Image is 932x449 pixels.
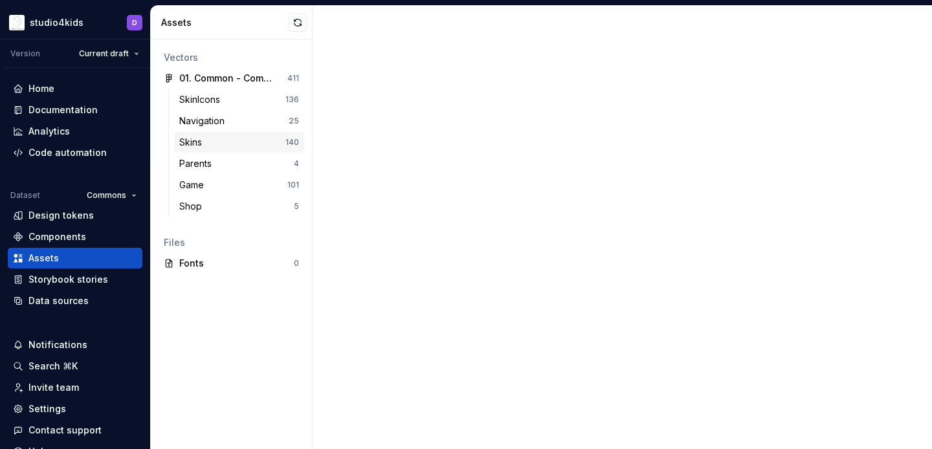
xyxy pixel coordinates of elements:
[179,72,276,85] div: 01. Common - Componets
[179,93,225,106] div: SkinIcons
[132,17,137,28] div: D
[28,402,66,415] div: Settings
[28,209,94,222] div: Design tokens
[28,424,102,437] div: Contact support
[179,157,217,170] div: Parents
[28,125,70,138] div: Analytics
[8,399,142,419] a: Settings
[8,78,142,99] a: Home
[3,8,148,36] button: studio4kidsD
[294,159,299,169] div: 4
[10,49,40,59] div: Version
[28,252,59,265] div: Assets
[294,258,299,268] div: 0
[164,236,299,249] div: Files
[28,381,79,394] div: Invite team
[179,115,230,127] div: Navigation
[8,269,142,290] a: Storybook stories
[8,100,142,120] a: Documentation
[28,82,54,95] div: Home
[28,338,87,351] div: Notifications
[81,186,142,204] button: Commons
[30,16,83,29] div: studio4kids
[28,230,86,243] div: Components
[28,273,108,286] div: Storybook stories
[179,179,209,192] div: Game
[79,49,129,59] span: Current draft
[174,89,304,110] a: SkinIcons136
[10,190,40,201] div: Dataset
[161,16,289,29] div: Assets
[9,15,25,30] img: f1dd3a2a-5342-4756-bcfa-e9eec4c7fc0d.png
[8,290,142,311] a: Data sources
[174,132,304,153] a: Skins140
[28,104,98,116] div: Documentation
[8,205,142,226] a: Design tokens
[28,360,78,373] div: Search ⌘K
[289,116,299,126] div: 25
[179,200,207,213] div: Shop
[8,356,142,377] button: Search ⌘K
[8,334,142,355] button: Notifications
[174,111,304,131] a: Navigation25
[159,68,304,89] a: 01. Common - Componets411
[179,136,207,149] div: Skins
[287,180,299,190] div: 101
[28,146,107,159] div: Code automation
[8,248,142,268] a: Assets
[73,45,145,63] button: Current draft
[285,94,299,105] div: 136
[8,420,142,441] button: Contact support
[174,153,304,174] a: Parents4
[174,175,304,195] a: Game101
[8,226,142,247] a: Components
[8,142,142,163] a: Code automation
[287,73,299,83] div: 411
[28,294,89,307] div: Data sources
[87,190,126,201] span: Commons
[164,51,299,64] div: Vectors
[174,196,304,217] a: Shop5
[159,253,304,274] a: Fonts0
[8,121,142,142] a: Analytics
[285,137,299,148] div: 140
[294,201,299,212] div: 5
[8,377,142,398] a: Invite team
[179,257,294,270] div: Fonts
